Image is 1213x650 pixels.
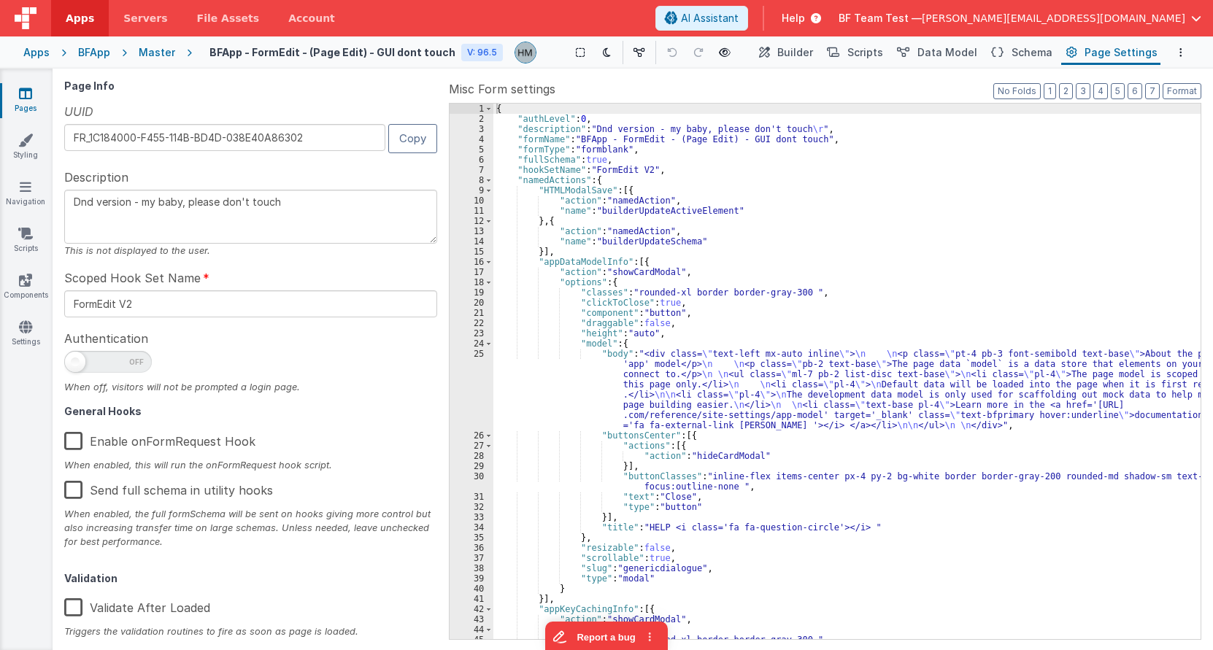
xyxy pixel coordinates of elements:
label: Send full schema in utility hooks [64,472,273,503]
div: 35 [450,533,493,543]
div: 24 [450,338,493,349]
div: 11 [450,206,493,216]
div: 19 [450,287,493,298]
div: 37 [450,553,493,563]
div: When enabled, the full formSchema will be sent on hooks giving more control but also increasing t... [64,507,437,549]
span: Servers [123,11,167,26]
div: 7 [450,165,493,175]
span: Schema [1012,45,1052,60]
div: 21 [450,308,493,318]
button: 1 [1044,83,1056,99]
div: This is not displayed to the user. [64,244,437,258]
div: 29 [450,461,493,471]
button: 3 [1076,83,1090,99]
span: Authentication [64,330,148,347]
div: Apps [23,45,50,60]
label: Validate After Loaded [64,589,210,621]
div: 22 [450,318,493,328]
button: Schema [986,40,1055,65]
div: 42 [450,604,493,614]
span: Help [782,11,805,26]
button: 2 [1059,83,1073,99]
span: Page Settings [1085,45,1158,60]
div: Triggers the validation routines to fire as soon as page is loaded. [64,624,437,638]
div: 25 [450,349,493,430]
div: 10 [450,196,493,206]
div: 33 [450,512,493,522]
div: 3 [450,124,493,134]
span: Builder [777,45,813,60]
div: 44 [450,624,493,635]
div: Master [139,45,175,60]
div: 17 [450,267,493,277]
div: 14 [450,236,493,247]
span: Description [64,169,128,186]
span: Apps [66,11,94,26]
button: 4 [1093,83,1108,99]
div: V: 96.5 [461,44,503,61]
span: File Assets [197,11,260,26]
div: 8 [450,175,493,185]
div: When enabled, this will run the onFormRequest hook script. [64,458,437,472]
button: BF Team Test — [PERSON_NAME][EMAIL_ADDRESS][DOMAIN_NAME] [839,11,1201,26]
div: 41 [450,594,493,604]
div: 18 [450,277,493,287]
div: 16 [450,257,493,267]
span: [PERSON_NAME][EMAIL_ADDRESS][DOMAIN_NAME] [922,11,1185,26]
div: When off, visitors will not be prompted a login page. [64,380,437,394]
span: Misc Form settings [449,80,555,98]
span: AI Assistant [681,11,739,26]
button: Options [1172,44,1190,61]
div: 27 [450,441,493,451]
div: 6 [450,155,493,165]
div: 15 [450,247,493,257]
div: 40 [450,584,493,594]
h4: BFApp - FormEdit - (Page Edit) - GUI dont touch [209,47,455,58]
button: Scripts [822,40,886,65]
span: Scripts [847,45,883,60]
div: 36 [450,543,493,553]
div: 13 [450,226,493,236]
img: 1b65a3e5e498230d1b9478315fee565b [515,42,536,63]
strong: General Hooks [64,405,142,417]
button: 5 [1111,83,1125,99]
button: Page Settings [1061,40,1160,65]
span: BF Team Test — [839,11,922,26]
div: 28 [450,451,493,461]
button: 6 [1128,83,1142,99]
button: Data Model [892,40,980,65]
div: 1 [450,104,493,114]
div: 4 [450,134,493,144]
div: 31 [450,492,493,502]
strong: Page Info [64,80,115,92]
div: 39 [450,573,493,584]
span: UUID [64,103,93,120]
div: 2 [450,114,493,124]
span: Data Model [917,45,977,60]
strong: Validation [64,572,118,584]
button: 7 [1145,83,1160,99]
div: 30 [450,471,493,492]
div: 43 [450,614,493,624]
div: 45 [450,635,493,645]
button: Format [1163,83,1201,99]
div: BFApp [78,45,110,60]
div: 23 [450,328,493,338]
span: Scoped Hook Set Name [64,269,201,287]
div: 38 [450,563,493,573]
button: Copy [388,124,437,152]
button: AI Assistant [655,6,748,31]
button: No Folds [993,83,1041,99]
button: Builder [754,40,816,65]
div: 9 [450,185,493,196]
div: 32 [450,502,493,512]
div: 26 [450,430,493,441]
div: 20 [450,298,493,308]
div: 12 [450,216,493,226]
div: 34 [450,522,493,533]
div: 5 [450,144,493,155]
label: Enable onFormRequest Hook [64,423,255,454]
